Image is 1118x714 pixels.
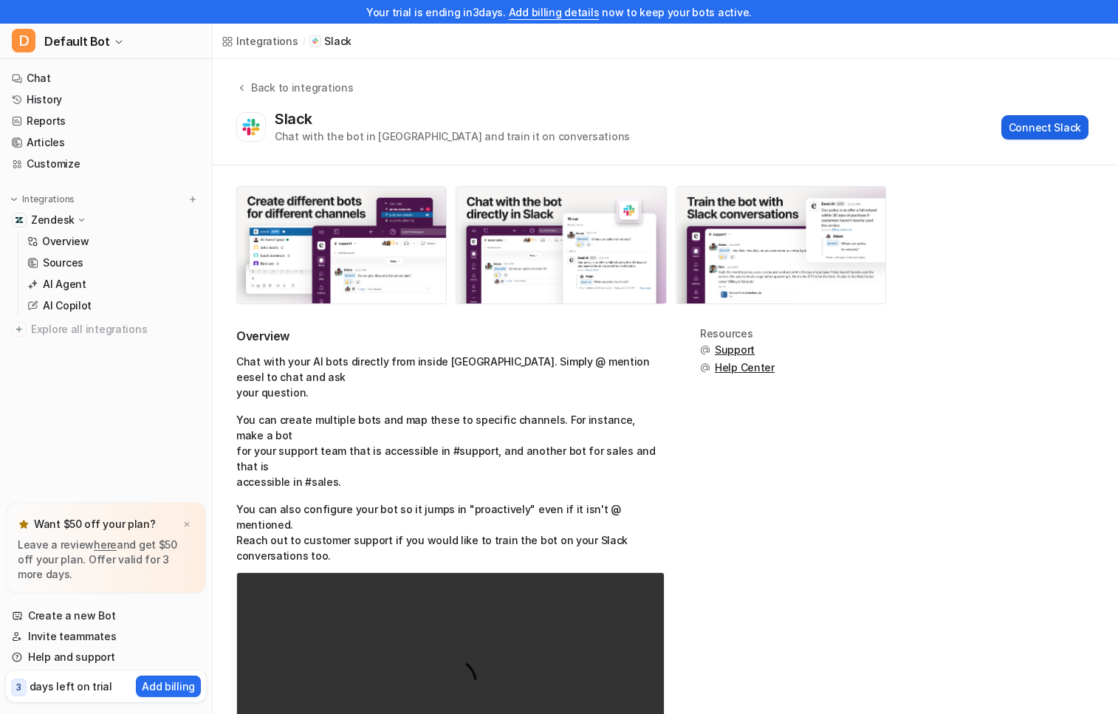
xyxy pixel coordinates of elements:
[6,68,206,89] a: Chat
[43,255,83,270] p: Sources
[236,354,665,400] p: Chat with your AI bots directly from inside [GEOGRAPHIC_DATA]. Simply @ mention eesel to chat and...
[18,518,30,530] img: star
[309,34,351,49] a: Slack iconSlack
[43,298,92,313] p: AI Copilot
[18,538,194,582] p: Leave a review and get $50 off your plan. Offer valid for 3 more days.
[1001,115,1088,140] button: Connect Slack
[136,676,201,697] button: Add billing
[236,328,665,345] h2: Overview
[700,343,775,357] button: Support
[700,328,775,340] div: Resources
[700,345,710,355] img: support.svg
[43,277,86,292] p: AI Agent
[715,360,775,375] span: Help Center
[22,193,75,205] p: Integrations
[142,679,195,694] p: Add billing
[6,111,206,131] a: Reports
[34,517,156,532] p: Want $50 off your plan?
[275,128,630,144] div: Chat with the bot in [GEOGRAPHIC_DATA] and train it on conversations
[6,89,206,110] a: History
[42,234,89,249] p: Overview
[21,231,206,252] a: Overview
[21,274,206,295] a: AI Agent
[6,605,206,626] a: Create a new Bot
[324,34,351,49] p: Slack
[182,520,191,529] img: x
[94,538,117,551] a: here
[31,317,200,341] span: Explore all integrations
[12,322,27,337] img: explore all integrations
[236,33,298,49] div: Integrations
[44,31,110,52] span: Default Bot
[12,29,35,52] span: D
[700,363,710,373] img: support.svg
[236,501,665,563] p: You can also configure your bot so it jumps in "proactively" even if it isn't @ mentioned. Reach ...
[9,194,19,205] img: expand menu
[275,110,318,128] div: Slack
[222,33,298,49] a: Integrations
[247,80,353,95] div: Back to integrations
[700,360,775,375] button: Help Center
[21,253,206,273] a: Sources
[6,647,206,667] a: Help and support
[16,681,21,694] p: 3
[6,626,206,647] a: Invite teammates
[15,216,24,224] img: Zendesk
[6,154,206,174] a: Customize
[6,192,79,207] button: Integrations
[312,37,319,46] img: Slack icon
[6,132,206,153] a: Articles
[6,319,206,340] a: Explore all integrations
[21,295,206,316] a: AI Copilot
[30,679,112,694] p: days left on trial
[509,6,600,18] a: Add billing details
[303,35,306,48] span: /
[236,412,665,490] p: You can create multiple bots and map these to specific channels. For instance, make a bot for you...
[31,213,75,227] p: Zendesk
[236,80,353,110] button: Back to integrations
[240,114,262,140] img: Slack logo
[188,194,198,205] img: menu_add.svg
[715,343,755,357] span: Support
